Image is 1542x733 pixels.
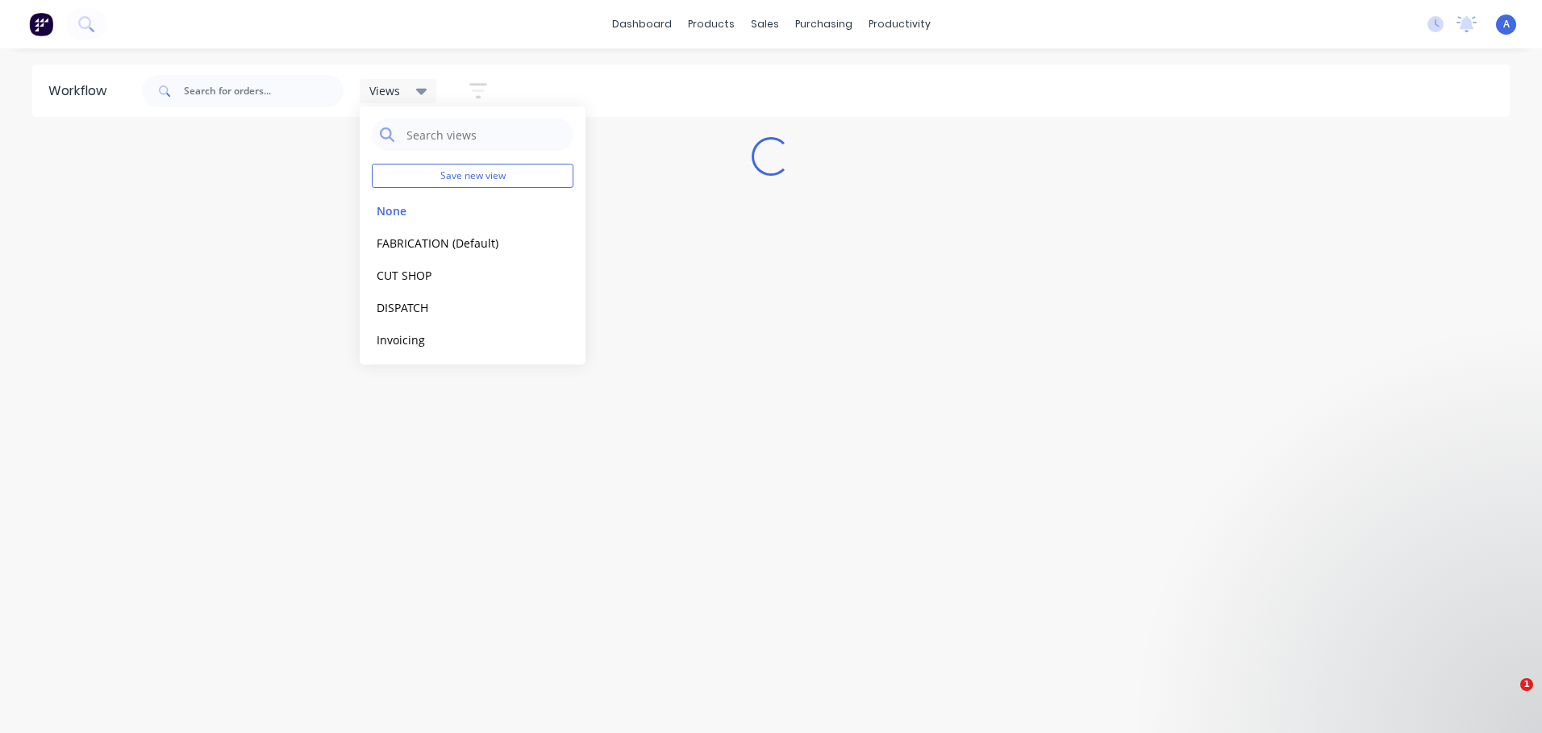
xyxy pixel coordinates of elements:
[680,12,743,36] div: products
[372,266,544,285] button: CUT SHOP
[1487,678,1526,717] iframe: Intercom live chat
[372,331,544,349] button: Invoicing
[1520,678,1533,691] span: 1
[861,12,939,36] div: productivity
[405,119,565,151] input: Search views
[48,81,115,101] div: Workflow
[787,12,861,36] div: purchasing
[369,82,400,99] span: Views
[372,164,573,188] button: Save new view
[1503,17,1510,31] span: A
[29,12,53,36] img: Factory
[372,363,544,381] button: MOULDING
[604,12,680,36] a: dashboard
[372,298,544,317] button: DISPATCH
[372,234,544,252] button: FABRICATION (Default)
[743,12,787,36] div: sales
[184,75,344,107] input: Search for orders...
[372,202,544,220] button: None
